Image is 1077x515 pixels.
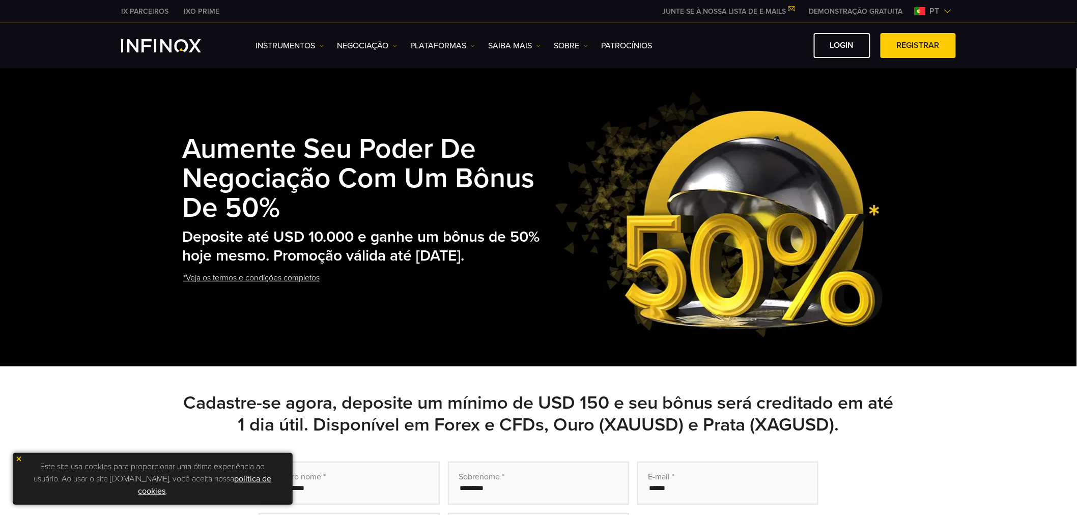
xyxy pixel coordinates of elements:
[18,458,288,500] p: Este site usa cookies para proporcionar uma ótima experiência ao usuário. Ao usar o site [DOMAIN_...
[121,39,225,52] a: INFINOX Logo
[182,266,321,291] a: *Veja os termos e condições completos
[488,40,541,52] a: Saiba mais
[881,33,956,58] a: Registrar
[182,228,545,265] h2: Deposite até USD 10.000 e ganhe um bônus de 50% hoje mesmo. Promoção válida até [DATE].
[337,40,398,52] a: NEGOCIAÇÃO
[802,6,911,17] a: INFINOX MENU
[814,33,870,58] a: Login
[554,40,588,52] a: SOBRE
[15,455,22,463] img: yellow close icon
[926,5,944,17] span: pt
[182,392,895,437] h2: Cadastre-se agora, deposite um mínimo de USD 150 e seu bônus será creditado em até 1 dia útil. Di...
[114,6,176,17] a: INFINOX
[182,132,534,225] strong: Aumente seu poder de negociação com um bônus de 50%
[256,40,324,52] a: Instrumentos
[601,40,652,52] a: Patrocínios
[410,40,475,52] a: PLATAFORMAS
[176,6,227,17] a: INFINOX
[655,7,802,16] a: JUNTE-SE À NOSSA LISTA DE E-MAILS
